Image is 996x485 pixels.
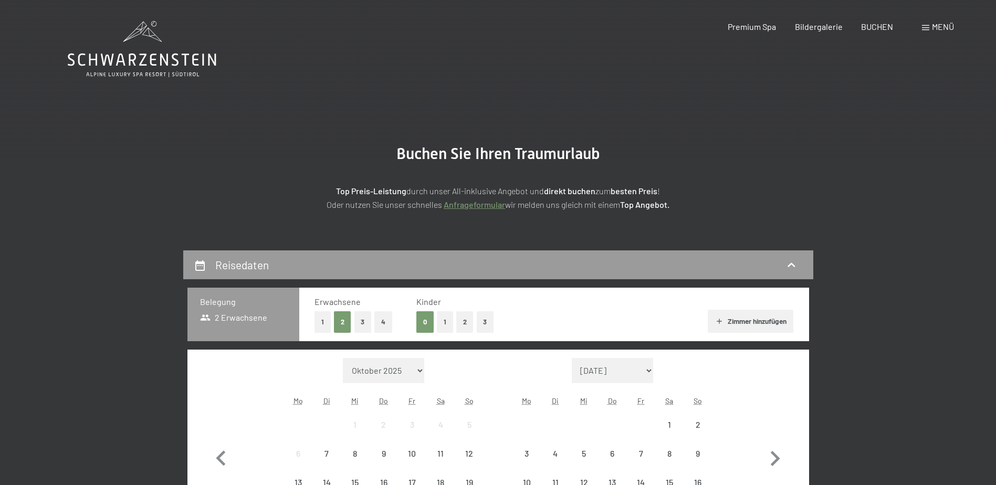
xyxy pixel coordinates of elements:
div: 10 [399,449,425,476]
div: 1 [342,420,368,447]
div: Anreise nicht möglich [284,439,312,468]
div: 9 [371,449,397,476]
div: 7 [313,449,340,476]
div: Sun Oct 05 2025 [455,410,483,439]
div: 3 [513,449,540,476]
button: 3 [477,311,494,333]
div: 4 [542,449,569,476]
div: Anreise nicht möglich [312,439,341,468]
button: 0 [416,311,434,333]
span: Kinder [416,297,441,307]
button: 4 [374,311,392,333]
span: Erwachsene [314,297,361,307]
abbr: Freitag [408,396,415,405]
span: Menü [932,22,954,31]
a: Bildergalerie [795,22,843,31]
div: 1 [656,420,683,447]
div: Sun Oct 12 2025 [455,439,483,468]
div: Anreise nicht möglich [426,410,455,439]
div: 8 [656,449,683,476]
abbr: Mittwoch [580,396,588,405]
div: 11 [427,449,454,476]
a: Anfrageformular [444,199,505,209]
abbr: Sonntag [694,396,702,405]
strong: Top Preis-Leistung [336,186,406,196]
span: 2 Erwachsene [200,312,268,323]
div: 9 [685,449,711,476]
a: Premium Spa [728,22,776,31]
abbr: Donnerstag [608,396,617,405]
div: Anreise nicht möglich [341,439,369,468]
button: 2 [334,311,351,333]
div: Anreise nicht möglich [684,439,712,468]
div: Mon Oct 06 2025 [284,439,312,468]
div: 5 [571,449,597,476]
abbr: Samstag [665,396,673,405]
div: Anreise nicht möglich [455,439,483,468]
span: Buchen Sie Ihren Traumurlaub [396,144,600,163]
abbr: Sonntag [465,396,474,405]
div: Anreise nicht möglich [426,439,455,468]
div: Anreise nicht möglich [370,410,398,439]
div: 7 [627,449,654,476]
div: Anreise nicht möglich [455,410,483,439]
strong: direkt buchen [544,186,595,196]
div: Fri Nov 07 2025 [626,439,655,468]
div: 4 [427,420,454,447]
abbr: Montag [522,396,531,405]
div: Tue Oct 07 2025 [312,439,341,468]
div: Anreise nicht möglich [598,439,626,468]
abbr: Donnerstag [379,396,388,405]
h2: Reisedaten [215,258,269,271]
div: Wed Nov 05 2025 [570,439,598,468]
div: 6 [599,449,625,476]
button: 1 [437,311,453,333]
div: 6 [285,449,311,476]
p: durch unser All-inklusive Angebot und zum ! Oder nutzen Sie unser schnelles wir melden uns gleich... [236,184,761,211]
strong: besten Preis [611,186,657,196]
div: Sat Nov 08 2025 [655,439,684,468]
div: Thu Oct 02 2025 [370,410,398,439]
button: 1 [314,311,331,333]
h3: Belegung [200,296,287,308]
div: 5 [456,420,482,447]
abbr: Samstag [437,396,445,405]
button: 2 [456,311,474,333]
button: Zimmer hinzufügen [708,310,793,333]
div: Sat Nov 01 2025 [655,410,684,439]
div: Anreise nicht möglich [626,439,655,468]
div: Anreise nicht möglich [655,439,684,468]
div: Anreise nicht möglich [541,439,570,468]
strong: Top Angebot. [620,199,669,209]
div: Anreise nicht möglich [684,410,712,439]
div: Anreise nicht möglich [370,439,398,468]
div: Thu Oct 09 2025 [370,439,398,468]
div: Sun Nov 09 2025 [684,439,712,468]
div: 2 [685,420,711,447]
div: Anreise nicht möglich [398,439,426,468]
div: Anreise nicht möglich [398,410,426,439]
div: Fri Oct 10 2025 [398,439,426,468]
div: 3 [399,420,425,447]
div: Sat Oct 04 2025 [426,410,455,439]
div: Anreise nicht möglich [341,410,369,439]
div: 12 [456,449,482,476]
abbr: Montag [293,396,303,405]
div: Thu Nov 06 2025 [598,439,626,468]
div: Wed Oct 01 2025 [341,410,369,439]
div: 8 [342,449,368,476]
div: Anreise nicht möglich [570,439,598,468]
div: Tue Nov 04 2025 [541,439,570,468]
div: Anreise nicht möglich [655,410,684,439]
div: Sat Oct 11 2025 [426,439,455,468]
div: 2 [371,420,397,447]
span: BUCHEN [861,22,893,31]
div: Sun Nov 02 2025 [684,410,712,439]
abbr: Dienstag [323,396,330,405]
abbr: Dienstag [552,396,559,405]
div: Anreise nicht möglich [512,439,541,468]
div: Mon Nov 03 2025 [512,439,541,468]
div: Wed Oct 08 2025 [341,439,369,468]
